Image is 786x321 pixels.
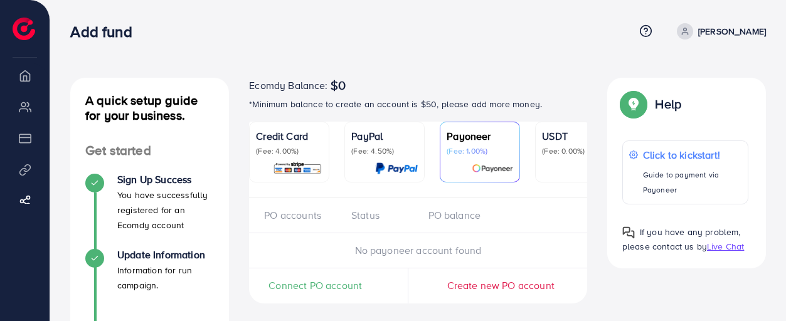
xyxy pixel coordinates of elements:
p: USDT [542,129,608,144]
p: Credit Card [256,129,322,144]
span: Ecomdy Balance: [249,78,327,93]
h3: Add fund [70,23,142,41]
p: [PERSON_NAME] [698,24,766,39]
span: Connect PO account [268,278,362,293]
h4: Sign Up Success [117,174,214,186]
p: (Fee: 4.00%) [256,146,322,156]
p: Help [655,97,681,112]
p: (Fee: 4.50%) [351,146,418,156]
img: card [273,161,322,176]
div: PO balance [418,208,496,223]
h4: Get started [70,143,229,159]
img: logo [13,18,35,40]
p: You have successfully registered for an Ecomdy account [117,187,214,233]
span: Live Chat [707,240,744,253]
p: (Fee: 1.00%) [447,146,513,156]
li: Sign Up Success [70,174,229,249]
p: Payoneer [447,129,513,144]
p: Click to kickstart! [643,147,741,162]
h4: Update Information [117,249,214,261]
span: If you have any problem, please contact us by [622,226,741,253]
img: card [472,161,513,176]
p: (Fee: 0.00%) [542,146,608,156]
div: Status [341,208,418,223]
div: PO accounts [264,208,341,223]
h4: A quick setup guide for your business. [70,93,229,123]
img: card [375,161,418,176]
p: Guide to payment via Payoneer [643,167,741,197]
img: Popup guide [622,93,645,115]
span: $0 [331,78,346,93]
img: Popup guide [622,226,635,239]
p: PayPal [351,129,418,144]
span: No payoneer account found [355,243,482,257]
span: Create new PO account [447,278,555,292]
p: Information for run campaign. [117,263,214,293]
a: [PERSON_NAME] [672,23,766,39]
p: *Minimum balance to create an account is $50, please add more money. [249,97,587,112]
